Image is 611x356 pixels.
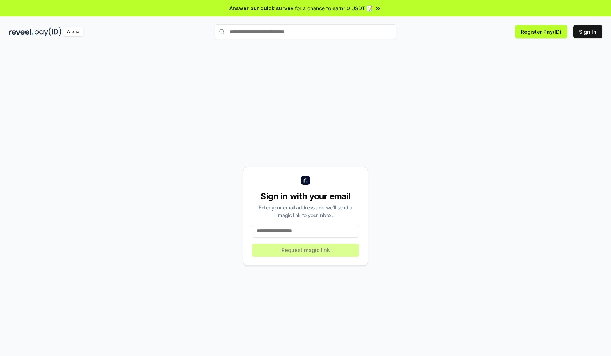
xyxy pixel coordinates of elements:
img: logo_small [301,176,310,185]
button: Register Pay(ID) [515,25,567,38]
div: Enter your email address and we’ll send a magic link to your inbox. [252,204,359,219]
img: reveel_dark [9,27,33,36]
span: for a chance to earn 10 USDT 📝 [295,4,373,12]
div: Alpha [63,27,83,36]
button: Sign In [573,25,602,38]
img: pay_id [35,27,61,36]
span: Answer our quick survey [229,4,293,12]
div: Sign in with your email [252,191,359,202]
